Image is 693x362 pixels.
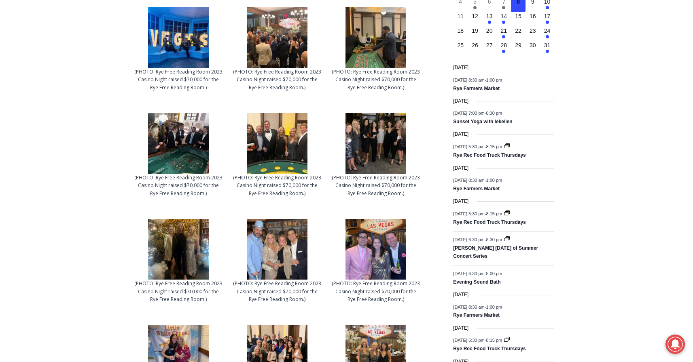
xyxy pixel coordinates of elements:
[515,13,521,19] time: 15
[247,7,307,68] img: (PHOTO: Rye Free Reading Room 2023 Casino Night raised $70,000 for the Rye Free Reading Room.)
[453,130,468,138] time: [DATE]
[488,21,491,24] em: Has events
[546,35,549,38] em: Has events
[486,338,502,343] span: 8:15 pm
[497,12,511,27] button: 14 Has events
[540,41,555,56] button: 31 Has events
[134,280,223,303] figcaption: (PHOTO: Rye Free Reading Room 2023 Casino Night raised $70,000 for the Rye Free Reading Room.)
[453,177,502,182] time: -
[486,13,493,19] time: 13
[453,111,484,116] span: [DATE] 7:00 pm
[232,174,322,197] figcaption: (PHOTO: Rye Free Reading Room 2023 Casino Night raised $70,000 for the Rye Free Reading Room.)
[486,304,502,309] span: 1:00 pm
[345,113,406,174] img: (PHOTO: Rye Free Reading Room 2023 Casino Night raised $70,000 for the Rye Free Reading Room.)
[530,27,536,34] time: 23
[453,152,526,159] a: Rye Rec Food Truck Thursdays
[473,6,477,9] em: Has events
[453,186,500,192] a: Rye Farmers Market
[511,12,526,27] button: 15
[501,27,507,34] time: 21
[453,144,484,149] span: [DATE] 5:30 pm
[540,27,555,41] button: 24 Has events
[486,27,493,34] time: 20
[345,219,406,280] img: (PHOTO: Rye Free Reading Room 2023 Casino Night raised $70,000 for the Rye Free Reading Room.)
[345,7,406,68] img: (PHOTO: Rye Free Reading Room 2023 Casino Night raised $70,000 for the Rye Free Reading Room.)
[148,113,209,174] img: (PHOTO: Rye Free Reading Room 2023 Casino Night raised $70,000 for the Rye Free Reading Room.)
[453,346,526,352] a: Rye Rec Food Truck Thursdays
[497,27,511,41] button: 21 Has events
[331,174,421,197] figcaption: (PHOTO: Rye Free Reading Room 2023 Casino Night raised $70,000 for the Rye Free Reading Room.)
[457,27,464,34] time: 18
[148,219,209,280] img: (PHOTO: Rye Free Reading Room 2023 Casino Night raised $70,000 for the Rye Free Reading Room.)
[486,177,502,182] span: 1:00 pm
[515,27,521,34] time: 22
[530,13,536,19] time: 16
[472,27,478,34] time: 19
[453,27,468,41] button: 18
[453,198,468,205] time: [DATE]
[331,68,421,91] figcaption: (PHOTO: Rye Free Reading Room 2023 Casino Night raised $70,000 for the Rye Free Reading Room.)
[544,42,551,48] time: 31
[526,12,540,27] button: 16
[53,15,200,22] div: Birthdays, Graduations, Any Private Event
[544,13,551,19] time: 17
[457,42,464,48] time: 25
[453,12,468,27] button: 11
[195,78,392,101] a: Intern @ [DOMAIN_NAME]
[453,237,484,242] span: [DATE] 6:30 pm
[83,51,115,97] div: "clearly one of the favorites in the [GEOGRAPHIC_DATA] neighborhood"
[453,291,468,299] time: [DATE]
[502,50,505,53] em: Has events
[453,304,502,309] time: -
[134,68,223,91] figcaption: (PHOTO: Rye Free Reading Room 2023 Casino Night raised $70,000 for the Rye Free Reading Room.)
[486,237,502,242] span: 8:30 pm
[486,111,502,116] span: 8:30 pm
[501,42,507,48] time: 28
[486,211,502,216] span: 8:15 pm
[453,64,468,72] time: [DATE]
[468,27,482,41] button: 19
[502,35,505,38] em: Has events
[453,271,502,276] time: -
[526,27,540,41] button: 23
[486,271,502,276] span: 8:00 pm
[497,41,511,56] button: 28 Has events
[515,42,521,48] time: 29
[511,27,526,41] button: 22
[2,83,79,114] span: Open Tues. - Sun. [PHONE_NUMBER]
[546,6,549,9] em: Has events
[453,279,500,286] a: Evening Sound Bath
[546,21,549,24] em: Has events
[453,77,484,82] span: [DATE] 8:30 am
[502,21,505,24] em: Has events
[457,13,464,19] time: 11
[472,13,478,19] time: 12
[453,211,484,216] span: [DATE] 5:30 pm
[511,41,526,56] button: 29
[501,13,507,19] time: 14
[453,211,503,216] time: -
[453,324,468,332] time: [DATE]
[530,42,536,48] time: 30
[134,174,223,197] figcaption: (PHOTO: Rye Free Reading Room 2023 Casino Night raised $70,000 for the Rye Free Reading Room.)
[453,338,484,343] span: [DATE] 5:30 pm
[453,119,512,125] a: Sunset Yoga with Iekelien
[468,41,482,56] button: 26
[482,12,497,27] button: 13 Has events
[0,81,81,101] a: Open Tues. - Sun. [PHONE_NUMBER]
[482,27,497,41] button: 20
[472,42,478,48] time: 26
[204,0,382,78] div: "The first chef I interviewed talked about coming to [GEOGRAPHIC_DATA] from [GEOGRAPHIC_DATA] in ...
[502,6,505,9] em: Has events
[453,41,468,56] button: 25
[246,8,282,31] h4: Book [PERSON_NAME]'s Good Humor for Your Event
[482,41,497,56] button: 27
[247,113,307,174] img: (PHOTO: Rye Free Reading Room 2023 Casino Night raised $70,000 for the Rye Free Reading Room.)
[247,219,307,280] img: (PHOTO: Rye Free Reading Room 2023 Casino Night raised $70,000 for the Rye Free Reading Room.)
[453,271,484,276] span: [DATE] 6:30 pm
[148,7,209,68] img: (PHOTO: Rye Free Reading Room 2023 Casino Night raised $70,000 for the Rye Free Reading Room.)
[468,12,482,27] button: 12
[212,80,375,99] span: Intern @ [DOMAIN_NAME]
[232,280,322,303] figcaption: (PHOTO: Rye Free Reading Room 2023 Casino Night raised $70,000 for the Rye Free Reading Room.)
[453,304,484,309] span: [DATE] 8:30 am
